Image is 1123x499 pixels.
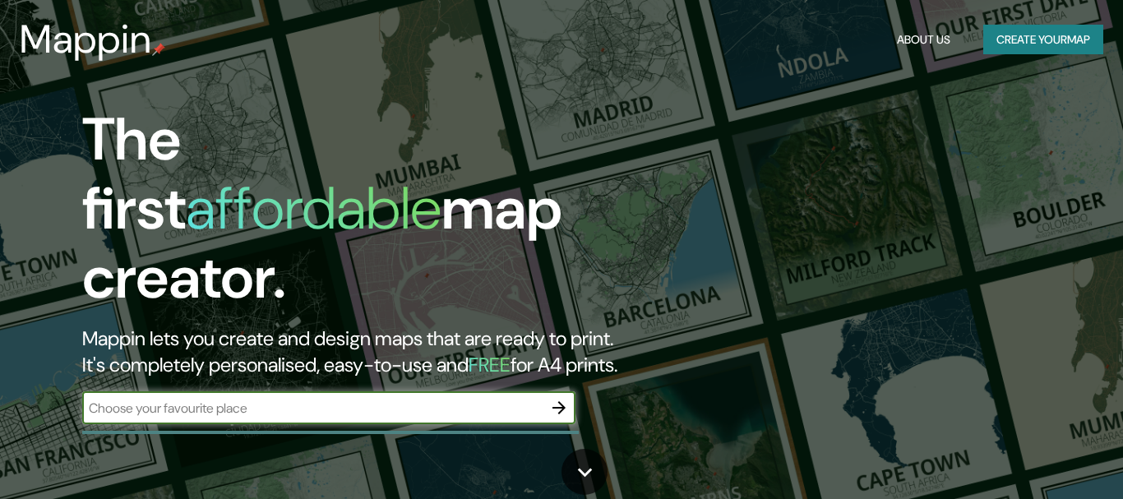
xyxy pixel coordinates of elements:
h3: Mappin [20,16,152,62]
input: Choose your favourite place [82,399,543,418]
h5: FREE [469,352,511,377]
h1: The first map creator. [82,105,644,326]
img: mappin-pin [152,43,165,56]
button: About Us [890,25,957,55]
button: Create yourmap [983,25,1103,55]
h1: affordable [186,170,441,247]
h2: Mappin lets you create and design maps that are ready to print. It's completely personalised, eas... [82,326,644,378]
